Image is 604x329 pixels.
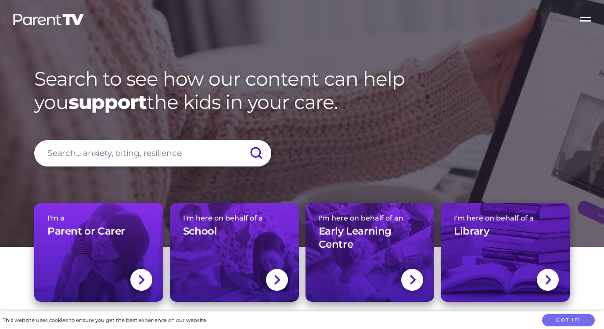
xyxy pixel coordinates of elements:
[409,274,416,286] img: svg+xml;base64,PHN2ZyBlbmFibGUtYmFja2dyb3VuZD0ibmV3IDAgMCAxNC44IDI1LjciIHZpZXdCb3g9IjAgMCAxNC44ID...
[241,140,271,166] input: Submit
[441,203,570,302] a: I'm here on behalf of aLibrary
[183,214,286,222] span: I'm here on behalf of a
[319,225,421,251] h3: Early Learning Centre
[454,214,557,222] span: I'm here on behalf of a
[183,225,217,238] h3: School
[34,67,570,114] h1: Search to see how our content can help you the kids in your care.
[319,214,421,222] span: I'm here on behalf of an
[47,225,125,238] h3: Parent or Carer
[542,314,595,327] button: Got it!
[47,214,150,222] span: I'm a
[306,203,435,302] a: I'm here on behalf of anEarly Learning Centre
[273,274,280,286] img: svg+xml;base64,PHN2ZyBlbmFibGUtYmFja2dyb3VuZD0ibmV3IDAgMCAxNC44IDI1LjciIHZpZXdCb3g9IjAgMCAxNC44ID...
[454,225,489,238] h3: Library
[138,274,144,286] img: svg+xml;base64,PHN2ZyBlbmFibGUtYmFja2dyb3VuZD0ibmV3IDAgMCAxNC44IDI1LjciIHZpZXdCb3g9IjAgMCAxNC44ID...
[170,203,299,302] a: I'm here on behalf of aSchool
[34,203,163,302] a: I'm aParent or Carer
[3,316,207,325] div: This website uses cookies to ensure you get the best experience on our website.
[68,90,147,114] strong: support
[34,140,271,166] input: Search... anxiety, biting, resilience
[12,13,85,26] img: parenttv-logo-white.4c85aaf.svg
[545,274,551,286] img: svg+xml;base64,PHN2ZyBlbmFibGUtYmFja2dyb3VuZD0ibmV3IDAgMCAxNC44IDI1LjciIHZpZXdCb3g9IjAgMCAxNC44ID...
